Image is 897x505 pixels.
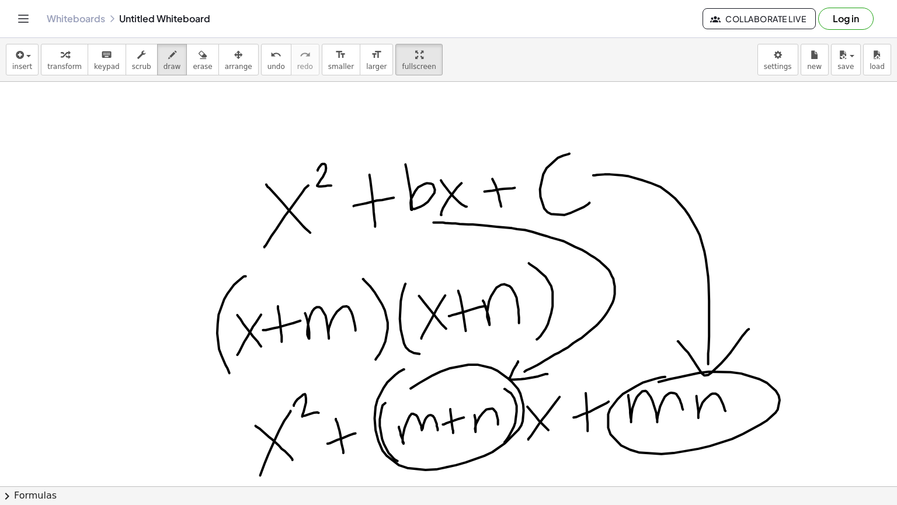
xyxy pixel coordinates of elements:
[837,63,854,71] span: save
[157,44,187,75] button: draw
[297,63,313,71] span: redo
[757,44,798,75] button: settings
[12,63,32,71] span: insert
[371,48,382,62] i: format_size
[807,63,822,71] span: new
[47,13,105,25] a: Whiteboards
[225,63,252,71] span: arrange
[402,63,436,71] span: fullscreen
[764,63,792,71] span: settings
[47,63,82,71] span: transform
[712,13,806,24] span: Collaborate Live
[818,8,874,30] button: Log in
[328,63,354,71] span: smaller
[831,44,861,75] button: save
[218,44,259,75] button: arrange
[193,63,212,71] span: erase
[261,44,291,75] button: undoundo
[801,44,829,75] button: new
[164,63,181,71] span: draw
[870,63,885,71] span: load
[291,44,319,75] button: redoredo
[41,44,88,75] button: transform
[88,44,126,75] button: keyboardkeypad
[270,48,281,62] i: undo
[335,48,346,62] i: format_size
[703,8,816,29] button: Collaborate Live
[101,48,112,62] i: keyboard
[360,44,393,75] button: format_sizelarger
[322,44,360,75] button: format_sizesmaller
[186,44,218,75] button: erase
[395,44,442,75] button: fullscreen
[14,9,33,28] button: Toggle navigation
[6,44,39,75] button: insert
[863,44,891,75] button: load
[300,48,311,62] i: redo
[267,63,285,71] span: undo
[366,63,387,71] span: larger
[94,63,120,71] span: keypad
[126,44,158,75] button: scrub
[132,63,151,71] span: scrub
